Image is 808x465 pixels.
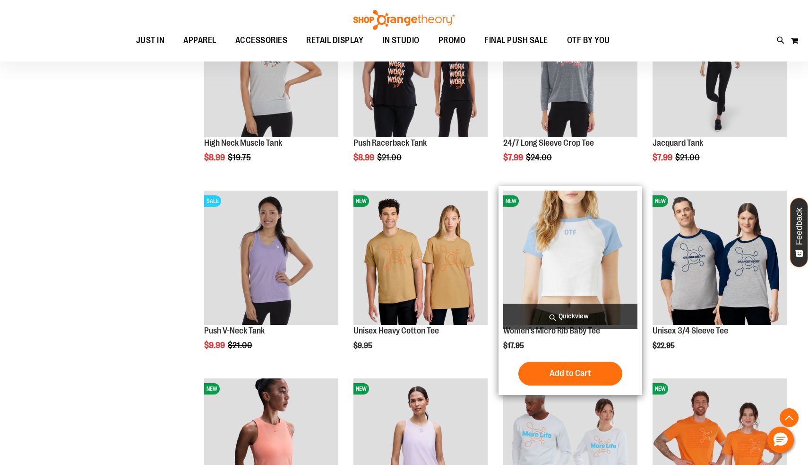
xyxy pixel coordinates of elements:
[204,383,220,395] span: NEW
[526,153,553,162] span: $24.00
[429,30,475,52] a: PROMO
[503,304,637,329] a: Quickview
[228,341,254,350] span: $21.00
[503,191,637,326] a: Micro Rib Baby TeeNEW
[174,30,226,51] a: APPAREL
[353,191,488,326] a: Unisex Heavy Cotton TeeNEW
[484,30,548,51] span: FINAL PUSH SALE
[653,383,668,395] span: NEW
[353,3,488,137] img: Product image for Push Racerback Tank
[503,3,637,137] img: Product image for 24/7 Long Sleeve Crop Tee
[353,153,376,162] span: $8.99
[353,138,427,148] a: Push Racerback Tank
[204,153,226,162] span: $8.99
[204,326,265,335] a: Push V-Neck Tank
[790,198,808,267] button: Feedback - Show survey
[377,153,403,162] span: $21.00
[653,3,787,139] a: Front view of Jacquard TankSALE
[653,342,676,350] span: $22.95
[653,3,787,137] img: Front view of Jacquard Tank
[204,3,338,137] img: Product image for High Neck Muscle Tank
[653,191,787,326] a: Unisex 3/4 Sleeve TeeNEW
[353,383,369,395] span: NEW
[503,153,524,162] span: $7.99
[503,138,594,148] a: 24/7 Long Sleeve Crop Tee
[653,326,728,335] a: Unisex 3/4 Sleeve Tee
[648,186,791,374] div: product
[297,30,373,52] a: RETAIL DISPLAY
[226,30,297,52] a: ACCESSORIES
[183,30,216,51] span: APPAREL
[349,186,492,374] div: product
[518,362,622,386] button: Add to Cart
[353,195,369,207] span: NEW
[204,3,338,139] a: Product image for High Neck Muscle TankSALE
[550,368,591,378] span: Add to Cart
[235,30,288,51] span: ACCESSORIES
[558,30,619,52] a: OTF BY YOU
[306,30,363,51] span: RETAIL DISPLAY
[228,153,252,162] span: $19.75
[653,138,703,148] a: Jacquard Tank
[795,208,804,245] span: Feedback
[503,195,519,207] span: NEW
[567,30,610,51] span: OTF BY YOU
[373,30,429,52] a: IN STUDIO
[780,408,799,427] button: Back To Top
[653,195,668,207] span: NEW
[503,3,637,139] a: Product image for 24/7 Long Sleeve Crop TeeSALE
[475,30,558,52] a: FINAL PUSH SALE
[353,191,488,325] img: Unisex Heavy Cotton Tee
[204,138,282,148] a: High Neck Muscle Tank
[503,191,637,325] img: Micro Rib Baby Tee
[204,191,338,326] a: Product image for Push V-Neck TankSALE
[353,3,488,139] a: Product image for Push Racerback TankSALE
[353,342,374,350] span: $9.95
[653,191,787,325] img: Unisex 3/4 Sleeve Tee
[675,153,701,162] span: $21.00
[352,10,456,30] img: Shop Orangetheory
[499,186,642,395] div: product
[353,326,439,335] a: Unisex Heavy Cotton Tee
[136,30,165,51] span: JUST IN
[204,195,221,207] span: SALE
[204,191,338,325] img: Product image for Push V-Neck Tank
[503,326,600,335] a: Women's Micro Rib Baby Tee
[199,186,343,374] div: product
[204,341,226,350] span: $9.99
[127,30,174,52] a: JUST IN
[438,30,466,51] span: PROMO
[767,427,794,453] button: Hello, have a question? Let’s chat.
[503,342,525,350] span: $17.95
[653,153,674,162] span: $7.99
[382,30,420,51] span: IN STUDIO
